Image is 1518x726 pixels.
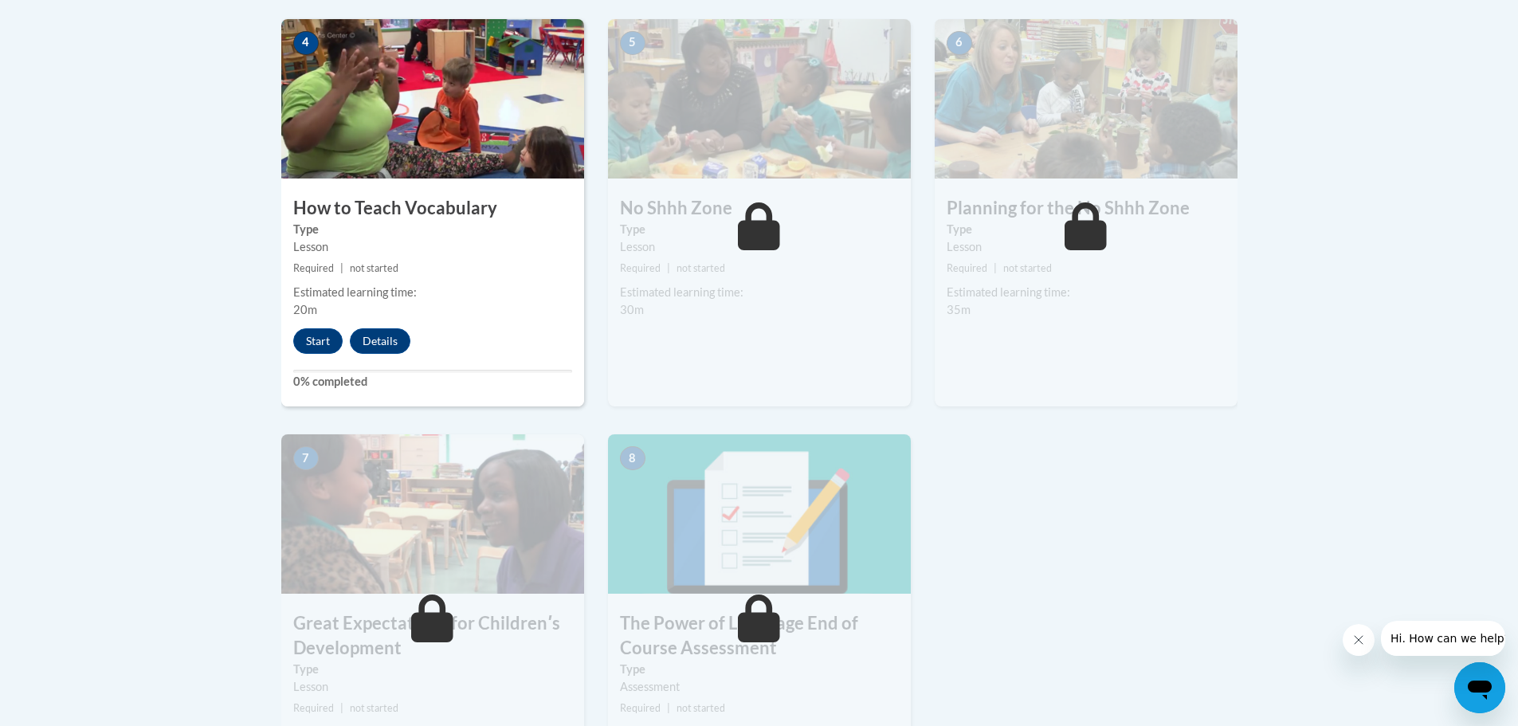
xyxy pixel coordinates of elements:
span: | [667,262,670,274]
span: Required [293,702,334,714]
label: Type [293,221,572,238]
span: | [340,262,343,274]
img: Course Image [935,19,1238,179]
div: Lesson [947,238,1226,256]
span: 4 [293,31,319,55]
span: 7 [293,446,319,470]
button: Details [350,328,410,354]
span: Required [293,262,334,274]
img: Course Image [281,434,584,594]
span: Required [620,702,661,714]
h3: The Power of Language End of Course Assessment [608,611,911,661]
img: Course Image [281,19,584,179]
div: Lesson [293,678,572,696]
img: Course Image [608,434,911,594]
h3: No Shhh Zone [608,196,911,221]
h3: Great Expectations for Childrenʹs Development [281,611,584,661]
label: 0% completed [293,373,572,390]
span: not started [677,262,725,274]
iframe: Button to launch messaging window [1454,662,1505,713]
label: Type [293,661,572,678]
span: 20m [293,303,317,316]
span: not started [350,262,398,274]
iframe: Close message [1343,624,1375,656]
label: Type [947,221,1226,238]
label: Type [620,221,899,238]
span: Required [620,262,661,274]
span: not started [350,702,398,714]
img: Course Image [608,19,911,179]
div: Assessment [620,678,899,696]
div: Estimated learning time: [293,284,572,301]
span: 5 [620,31,645,55]
div: Estimated learning time: [620,284,899,301]
span: | [340,702,343,714]
span: | [994,262,997,274]
iframe: Message from company [1381,621,1505,656]
span: 6 [947,31,972,55]
div: Lesson [620,238,899,256]
span: 8 [620,446,645,470]
h3: Planning for the No Shhh Zone [935,196,1238,221]
span: 35m [947,303,971,316]
div: Estimated learning time: [947,284,1226,301]
span: not started [1003,262,1052,274]
label: Type [620,661,899,678]
span: Hi. How can we help? [10,11,129,24]
span: | [667,702,670,714]
span: 30m [620,303,644,316]
span: not started [677,702,725,714]
div: Lesson [293,238,572,256]
button: Start [293,328,343,354]
h3: How to Teach Vocabulary [281,196,584,221]
span: Required [947,262,987,274]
